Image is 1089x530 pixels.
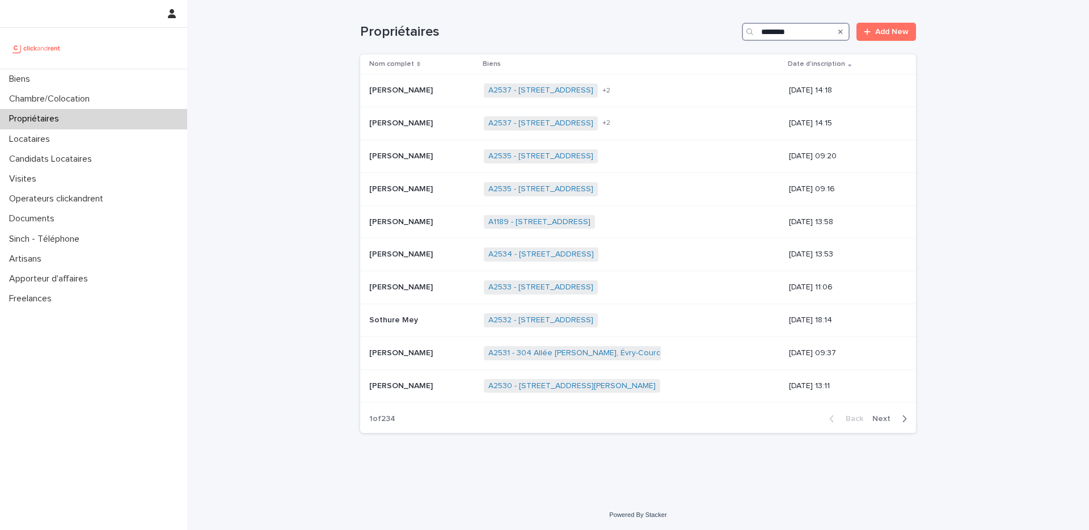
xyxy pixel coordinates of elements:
input: Search [742,23,850,41]
a: A2535 - [STREET_ADDRESS] [488,152,593,161]
tr: [PERSON_NAME][PERSON_NAME] A2530 - [STREET_ADDRESS][PERSON_NAME] [DATE] 13:11 [360,369,916,402]
button: Next [868,414,916,424]
tr: [PERSON_NAME][PERSON_NAME] A2537 - [STREET_ADDRESS] +2[DATE] 14:18 [360,74,916,107]
span: Add New [875,28,909,36]
a: A2534 - [STREET_ADDRESS] [488,250,594,259]
p: [PERSON_NAME] [369,182,435,194]
p: Sothure Mey [369,313,420,325]
a: A1189 - [STREET_ADDRESS] [488,217,590,227]
img: UCB0brd3T0yccxBKYDjQ [9,37,64,60]
tr: [PERSON_NAME][PERSON_NAME] A1189 - [STREET_ADDRESS] [DATE] 13:58 [360,205,916,238]
a: A2532 - [STREET_ADDRESS] [488,316,593,325]
p: [DATE] 13:53 [789,250,898,259]
p: Nom complet [369,58,414,70]
p: Freelances [5,293,61,304]
p: Candidats Locataires [5,154,101,165]
p: [PERSON_NAME] [369,215,435,227]
p: [PERSON_NAME] [369,280,435,292]
a: A2531 - 304 Allée [PERSON_NAME], Évry-Courcouronnes 91000 [488,348,721,358]
p: [DATE] 18:14 [789,316,898,325]
p: [PERSON_NAME] [369,379,435,391]
p: [PERSON_NAME] [369,247,435,259]
p: [PERSON_NAME] [369,83,435,95]
p: 1 of 234 [360,405,404,433]
p: [DATE] 11:06 [789,283,898,292]
tr: [PERSON_NAME][PERSON_NAME] A2537 - [STREET_ADDRESS] +2[DATE] 14:15 [360,107,916,140]
button: Back [820,414,868,424]
p: Propriétaires [5,113,68,124]
tr: [PERSON_NAME][PERSON_NAME] A2531 - 304 Allée [PERSON_NAME], Évry-Courcouronnes 91000 [DATE] 09:37 [360,336,916,369]
p: [DATE] 09:20 [789,152,898,161]
tr: Sothure MeySothure Mey A2532 - [STREET_ADDRESS] [DATE] 18:14 [360,304,916,336]
tr: [PERSON_NAME][PERSON_NAME] A2533 - [STREET_ADDRESS] [DATE] 11:06 [360,271,916,304]
p: [DATE] 09:37 [789,348,898,358]
p: Operateurs clickandrent [5,194,112,204]
p: [PERSON_NAME] [369,116,435,128]
span: Next [872,415,897,423]
p: Biens [483,58,501,70]
p: [DATE] 09:16 [789,184,898,194]
p: Date d'inscription [788,58,845,70]
p: Visites [5,174,45,184]
span: + 2 [602,120,610,127]
p: Sinch - Téléphone [5,234,88,245]
span: + 2 [602,87,610,94]
h1: Propriétaires [360,24,737,40]
p: Biens [5,74,39,85]
p: Chambre/Colocation [5,94,99,104]
p: [PERSON_NAME] [369,346,435,358]
p: [DATE] 14:18 [789,86,898,95]
p: Locataires [5,134,59,145]
a: A2530 - [STREET_ADDRESS][PERSON_NAME] [488,381,656,391]
a: A2535 - [STREET_ADDRESS] [488,184,593,194]
tr: [PERSON_NAME][PERSON_NAME] A2534 - [STREET_ADDRESS] [DATE] 13:53 [360,238,916,271]
a: A2537 - [STREET_ADDRESS] [488,119,593,128]
p: [DATE] 14:15 [789,119,898,128]
span: Back [839,415,863,423]
p: [DATE] 13:58 [789,217,898,227]
a: A2533 - [STREET_ADDRESS] [488,283,593,292]
a: A2537 - [STREET_ADDRESS] [488,86,593,95]
p: [PERSON_NAME] [369,149,435,161]
p: Apporteur d'affaires [5,274,97,284]
tr: [PERSON_NAME][PERSON_NAME] A2535 - [STREET_ADDRESS] [DATE] 09:16 [360,173,916,205]
p: Documents [5,213,64,224]
p: [DATE] 13:11 [789,381,898,391]
a: Add New [856,23,916,41]
a: Powered By Stacker [609,511,666,518]
tr: [PERSON_NAME][PERSON_NAME] A2535 - [STREET_ADDRESS] [DATE] 09:20 [360,140,916,173]
p: Artisans [5,254,50,264]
